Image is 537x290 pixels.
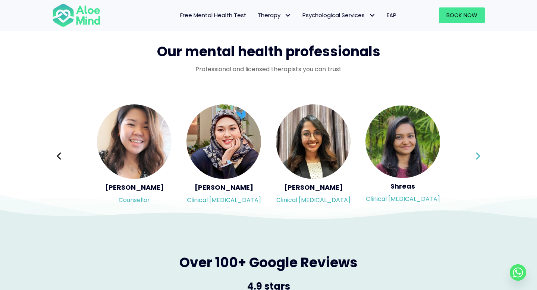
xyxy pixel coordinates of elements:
[439,7,485,23] a: Book Now
[365,182,440,191] h5: Shreas
[276,104,351,209] div: Slide 4 of 3
[276,104,351,179] img: <h5>Anita</h5><p>Clinical Psychologist</p>
[252,7,297,23] a: TherapyTherapy: submenu
[365,105,440,207] a: <h5>Shreas</h5><p>Clinical Psychologist</p> ShreasClinical [MEDICAL_DATA]
[297,7,381,23] a: Psychological ServicesPsychological Services: submenu
[52,65,485,73] p: Professional and licensed therapists you can trust
[186,183,261,192] h5: [PERSON_NAME]
[186,104,261,208] a: <h5>Yasmin</h5><p>Clinical Psychologist</p> [PERSON_NAME]Clinical [MEDICAL_DATA]
[276,104,351,208] a: <h5>Anita</h5><p>Clinical Psychologist</p> [PERSON_NAME]Clinical [MEDICAL_DATA]
[365,105,440,178] img: <h5>Shreas</h5><p>Clinical Psychologist</p>
[97,104,172,208] a: <h5>Karen</h5><p>Counsellor</p> [PERSON_NAME]Counsellor
[365,104,440,209] div: Slide 5 of 3
[157,42,380,61] span: Our mental health professionals
[179,253,358,272] span: Over 100+ Google Reviews
[52,3,101,28] img: Aloe mind Logo
[302,11,376,19] span: Psychological Services
[110,7,402,23] nav: Menu
[446,11,477,19] span: Book Now
[175,7,252,23] a: Free Mental Health Test
[510,264,526,281] a: Whatsapp
[282,10,293,21] span: Therapy: submenu
[381,7,402,23] a: EAP
[186,104,261,179] img: <h5>Yasmin</h5><p>Clinical Psychologist</p>
[367,10,377,21] span: Psychological Services: submenu
[186,104,261,209] div: Slide 3 of 3
[258,11,291,19] span: Therapy
[97,104,172,209] div: Slide 2 of 3
[180,11,246,19] span: Free Mental Health Test
[97,104,172,179] img: <h5>Karen</h5><p>Counsellor</p>
[97,183,172,192] h5: [PERSON_NAME]
[276,183,351,192] h5: [PERSON_NAME]
[387,11,396,19] span: EAP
